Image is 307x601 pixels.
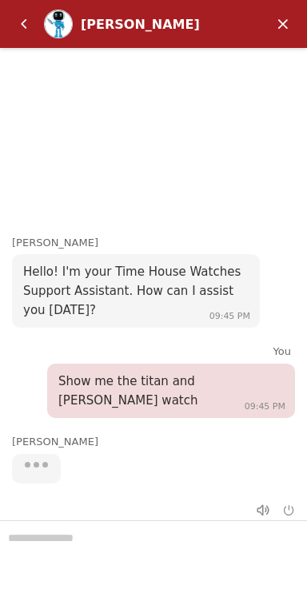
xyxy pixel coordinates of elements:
[8,8,40,40] em: Back
[45,10,72,38] img: Profile picture of Zoe
[209,311,250,321] span: 09:45 PM
[247,494,279,526] em: Mute
[283,504,295,516] em: End chat
[12,235,307,252] div: [PERSON_NAME]
[12,434,307,451] div: [PERSON_NAME]
[58,374,197,408] span: Show me the titan and [PERSON_NAME] watch
[245,401,285,412] span: 09:45 PM
[81,17,217,32] div: [PERSON_NAME]
[267,8,299,40] em: Minimize
[23,265,241,317] span: Hello! I'm your Time House Watches Support Assistant. How can I assist you [DATE]?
